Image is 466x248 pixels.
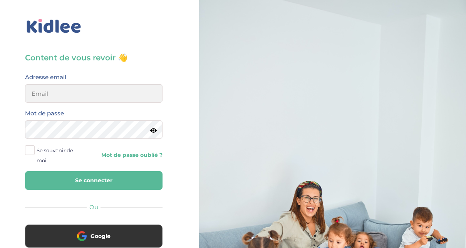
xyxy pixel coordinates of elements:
input: Email [25,84,163,103]
img: google.png [77,231,87,241]
label: Mot de passe [25,108,64,118]
h3: Content de vous revoir 👋 [25,52,163,63]
button: Google [25,225,163,248]
span: Se souvenir de moi [37,145,82,165]
label: Adresse email [25,72,66,82]
button: Se connecter [25,171,163,190]
img: logo_kidlee_bleu [25,17,83,35]
a: Mot de passe oublié ? [99,151,162,159]
span: Google [91,232,111,240]
a: Google [25,238,163,245]
span: Ou [89,203,98,211]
